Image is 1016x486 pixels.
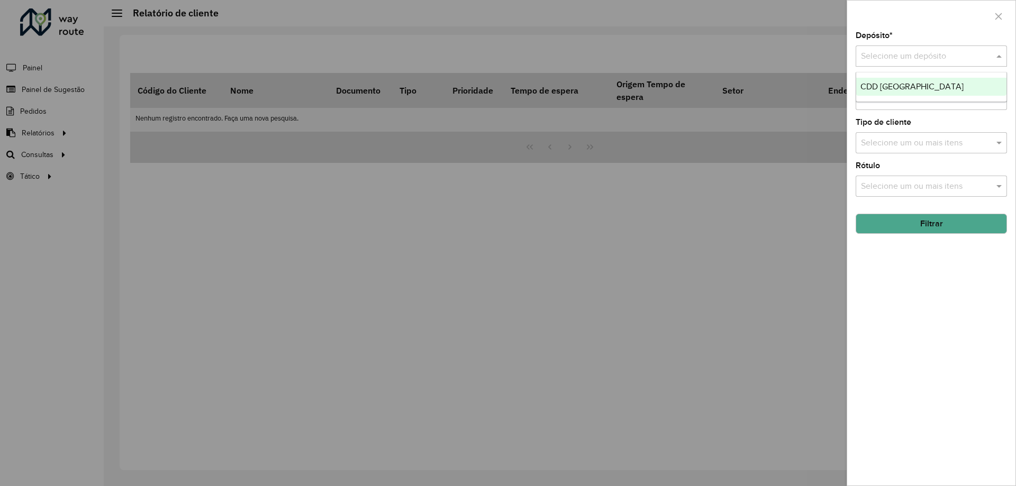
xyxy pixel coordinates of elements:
[860,82,964,91] span: CDD [GEOGRAPHIC_DATA]
[856,159,880,172] label: Rótulo
[856,72,1007,102] ng-dropdown-panel: Options list
[856,116,911,129] label: Tipo de cliente
[856,214,1007,234] button: Filtrar
[856,29,893,42] label: Depósito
